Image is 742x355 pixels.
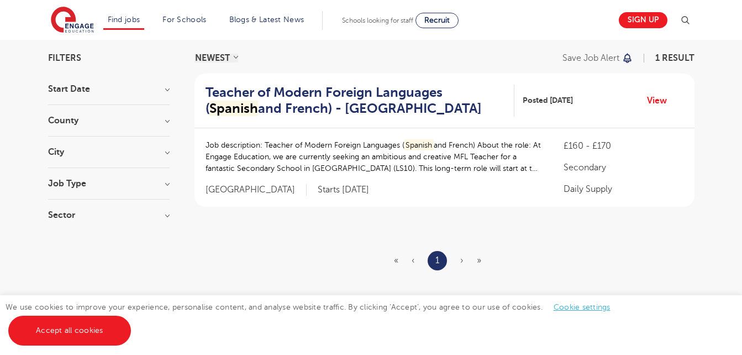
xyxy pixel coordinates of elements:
span: Recruit [424,16,450,24]
p: Secondary [564,161,683,174]
span: [GEOGRAPHIC_DATA] [206,184,307,196]
p: Save job alert [562,54,619,62]
span: « [394,255,398,265]
h3: Job Type [48,179,170,188]
mark: Spanish [209,101,258,116]
h3: Start Date [48,85,170,93]
span: Filters [48,54,81,62]
a: Find jobs [108,15,140,24]
a: Cookie settings [554,303,611,311]
a: Accept all cookies [8,316,131,346]
span: » [477,255,481,265]
img: Engage Education [51,7,94,34]
span: 1 result [655,53,694,63]
a: Blogs & Latest News [229,15,304,24]
p: Job description: Teacher of Modern Foreign Languages ( and French) About the role: At Engage Educ... [206,139,542,174]
span: Schools looking for staff [342,17,413,24]
h3: County [48,116,170,125]
span: Posted [DATE] [523,95,573,106]
p: £160 - £170 [564,139,683,153]
a: Recruit [415,13,459,28]
mark: Spanish [404,139,434,151]
a: Teacher of Modern Foreign Languages (Spanishand French) - [GEOGRAPHIC_DATA] [206,85,514,117]
h3: Sector [48,211,170,220]
a: For Schools [162,15,206,24]
h3: City [48,148,170,156]
span: We use cookies to improve your experience, personalise content, and analyse website traffic. By c... [6,303,622,335]
p: Starts [DATE] [318,184,369,196]
p: Daily Supply [564,182,683,196]
a: 1 [435,253,439,268]
h2: Teacher of Modern Foreign Languages ( and French) - [GEOGRAPHIC_DATA] [206,85,506,117]
button: Save job alert [562,54,634,62]
a: Sign up [619,12,667,28]
span: › [460,255,464,265]
span: ‹ [412,255,414,265]
a: View [647,93,675,108]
